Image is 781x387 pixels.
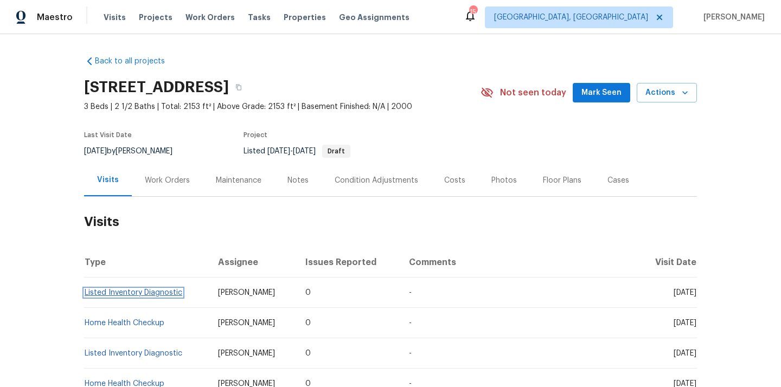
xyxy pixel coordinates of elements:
span: [DATE] [674,319,696,327]
div: by [PERSON_NAME] [84,145,185,158]
span: Properties [284,12,326,23]
a: Listed Inventory Diagnostic [85,350,182,357]
span: Tasks [248,14,271,21]
span: 0 [305,350,311,357]
div: Visits [97,175,119,185]
span: Projects [139,12,172,23]
span: [PERSON_NAME] [699,12,765,23]
h2: [STREET_ADDRESS] [84,82,229,93]
div: Condition Adjustments [335,175,418,186]
button: Copy Address [229,78,248,97]
button: Mark Seen [573,83,630,103]
div: Photos [491,175,517,186]
span: [DATE] [293,147,316,155]
span: Actions [645,86,688,100]
span: Maestro [37,12,73,23]
div: 15 [469,7,477,17]
span: [GEOGRAPHIC_DATA], [GEOGRAPHIC_DATA] [494,12,648,23]
span: Work Orders [185,12,235,23]
span: - [409,319,412,327]
span: [PERSON_NAME] [218,319,275,327]
div: Maintenance [216,175,261,186]
span: Draft [323,148,349,154]
span: [DATE] [674,350,696,357]
span: Project [244,132,267,138]
div: Work Orders [145,175,190,186]
th: Assignee [209,247,297,278]
a: Back to all projects [84,56,188,67]
div: Costs [444,175,465,186]
th: Type [84,247,209,278]
span: [PERSON_NAME] [218,289,275,296]
span: - [409,289,412,296]
th: Issues Reported [297,247,400,278]
span: Mark Seen [581,86,622,100]
span: [PERSON_NAME] [218,350,275,357]
button: Actions [637,83,697,103]
a: Home Health Checkup [85,319,164,327]
a: Listed Inventory Diagnostic [85,289,182,296]
div: Cases [607,175,629,186]
span: - [267,147,316,155]
h2: Visits [84,197,697,247]
span: 0 [305,319,311,327]
span: [DATE] [674,289,696,296]
span: 3 Beds | 2 1/2 Baths | Total: 2153 ft² | Above Grade: 2153 ft² | Basement Finished: N/A | 2000 [84,101,481,112]
span: Not seen today [500,87,566,98]
span: - [409,350,412,357]
span: Visits [104,12,126,23]
span: 0 [305,289,311,296]
span: [DATE] [84,147,107,155]
th: Visit Date [638,247,697,278]
div: Notes [287,175,309,186]
div: Floor Plans [543,175,581,186]
th: Comments [400,247,638,278]
span: Last Visit Date [84,132,132,138]
span: Listed [244,147,350,155]
span: [DATE] [267,147,290,155]
span: Geo Assignments [339,12,409,23]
